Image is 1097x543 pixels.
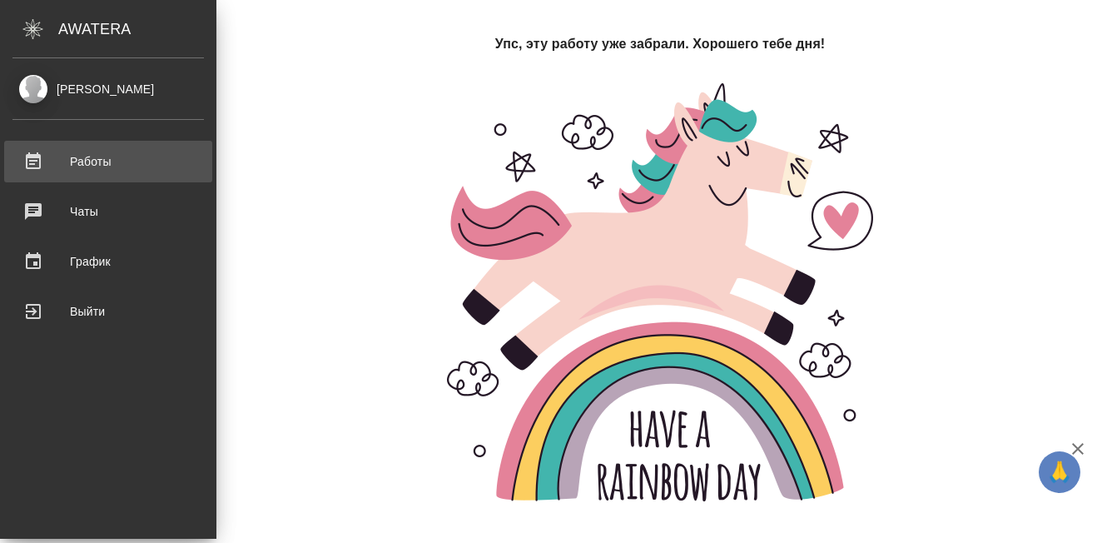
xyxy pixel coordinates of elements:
[12,249,204,274] div: График
[495,34,826,54] h4: Упс, эту работу уже забрали. Хорошего тебе дня!
[12,299,204,324] div: Выйти
[12,199,204,224] div: Чаты
[12,80,204,98] div: [PERSON_NAME]
[4,241,212,282] a: График
[4,291,212,332] a: Выйти
[4,191,212,232] a: Чаты
[1039,451,1080,493] button: 🙏
[12,149,204,174] div: Работы
[4,141,212,182] a: Работы
[1045,455,1074,490] span: 🙏
[58,12,216,46] div: AWATERA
